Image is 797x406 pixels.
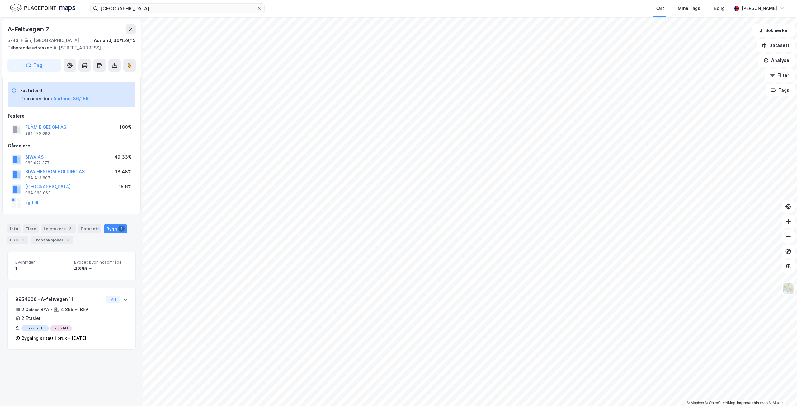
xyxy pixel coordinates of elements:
div: 49.33% [114,153,132,161]
div: • [50,307,53,312]
div: Aurland, 36/159/15 [94,37,136,44]
div: 9954600 - A-feltvegen 11 [15,296,104,303]
button: Bokmerker [752,24,795,37]
div: 2 Etasjer [21,315,40,322]
div: Bygg [104,224,127,233]
button: Vis [106,296,120,303]
div: Festetomt [20,87,89,94]
iframe: Chat Widget [766,376,797,406]
button: Datasett [757,39,795,52]
div: Gårdeiere [8,142,135,150]
div: 1 [15,265,69,273]
div: 4 365 ㎡ [74,265,128,273]
div: 984 413 807 [25,175,50,180]
div: A-[STREET_ADDRESS] [7,44,131,52]
div: 4 365 ㎡ BRA [61,306,89,313]
div: Transaksjoner [31,236,73,244]
div: 5743, Flåm, [GEOGRAPHIC_DATA] [7,37,79,44]
div: 984 170 696 [25,131,50,136]
div: [PERSON_NAME] [742,5,777,12]
div: 15.6% [119,183,132,190]
div: ESG [7,236,28,244]
button: Analyse [758,54,795,67]
div: 2 059 ㎡ BYA [21,306,49,313]
span: Bygninger [15,259,69,265]
div: Leietakere [41,224,76,233]
div: Datasett [78,224,101,233]
a: OpenStreetMap [705,401,735,405]
button: Aurland, 36/159 [53,95,89,102]
div: 2 [67,226,73,232]
span: Tilhørende adresser: [7,45,54,50]
div: 1 [20,237,26,243]
div: 989 022 377 [25,161,50,166]
div: Kontrollprogram for chat [766,376,797,406]
div: Kart [655,5,664,12]
div: Festere [8,112,135,120]
a: Mapbox [687,401,704,405]
button: Tags [766,84,795,96]
img: Z [782,283,794,295]
div: 18.48% [115,168,132,175]
div: Info [7,224,21,233]
div: A-Feltvegen 7 [7,24,50,34]
div: Grunneiendom [20,95,52,102]
div: Bygning er tatt i bruk - [DATE] [21,334,86,342]
div: 1 [118,226,125,232]
div: Mine Tags [678,5,700,12]
button: Filter [765,69,795,82]
div: Eiere [23,224,39,233]
a: Improve this map [737,401,768,405]
button: Tag [7,59,61,72]
div: Bolig [714,5,725,12]
div: 100% [120,124,132,131]
input: Søk på adresse, matrikkel, gårdeiere, leietakere eller personer [98,4,257,13]
img: logo.f888ab2527a4732fd821a326f86c7f29.svg [10,3,75,14]
span: Bygget bygningsområde [74,259,128,265]
div: 12 [65,237,71,243]
div: 964 968 063 [25,190,50,195]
